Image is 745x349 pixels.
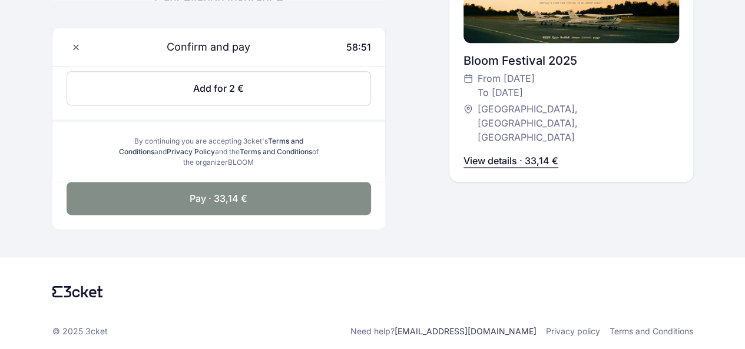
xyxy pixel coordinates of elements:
[478,102,667,144] span: [GEOGRAPHIC_DATA], [GEOGRAPHIC_DATA], [GEOGRAPHIC_DATA]
[395,326,537,336] a: [EMAIL_ADDRESS][DOMAIN_NAME]
[190,191,247,205] span: Pay · 33,14 €
[193,81,244,95] span: Add for 2 €
[167,147,215,156] a: Privacy Policy
[478,71,535,99] span: From [DATE] To [DATE]
[67,71,372,105] button: Add for 2 €
[346,41,371,53] span: 58:51
[463,154,558,168] p: View details · 33,14 €
[610,325,693,337] a: Terms and Conditions
[118,136,320,168] div: By continuing you are accepting 3cket's and and the of the organizer
[350,325,537,337] p: Need help?
[463,52,678,69] div: Bloom Festival 2025
[153,39,250,55] span: Confirm and pay
[52,325,108,337] p: © 2025 3cket
[67,182,372,215] button: Pay · 33,14 €
[228,158,254,167] span: BLOOM
[240,147,312,156] a: Terms and Conditions
[546,325,600,337] a: Privacy policy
